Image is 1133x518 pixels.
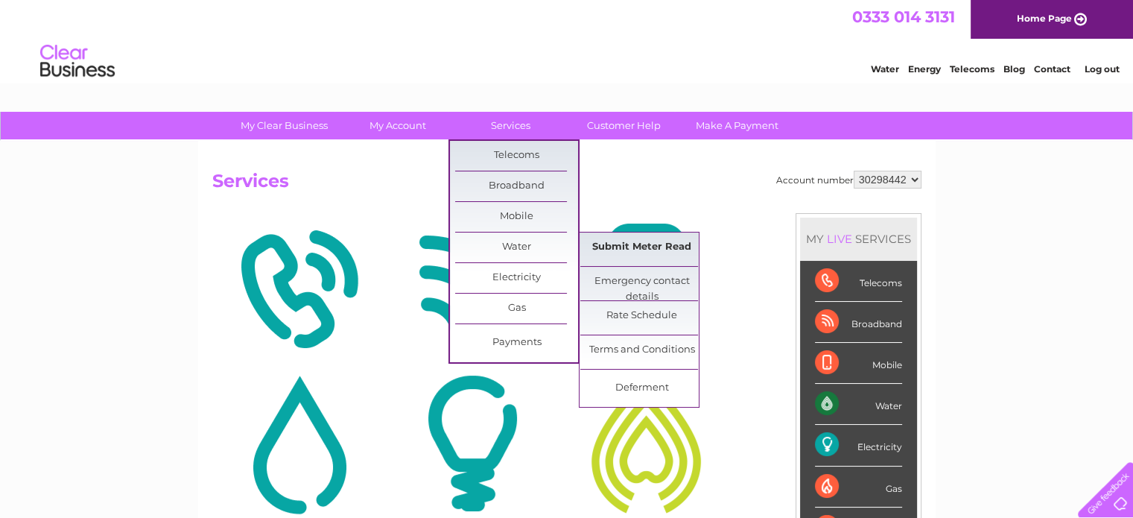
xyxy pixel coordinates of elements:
[455,141,578,171] a: Telecoms
[336,112,459,139] a: My Account
[455,202,578,232] a: Mobile
[580,373,703,403] a: Deferment
[815,343,902,384] div: Mobile
[580,335,703,365] a: Terms and Conditions
[562,112,685,139] a: Customer Help
[1084,63,1119,75] a: Log out
[580,233,703,262] a: Submit Meter Read
[1034,63,1070,75] a: Contact
[455,171,578,201] a: Broadband
[39,39,115,84] img: logo.png
[449,112,572,139] a: Services
[455,263,578,293] a: Electricity
[908,63,941,75] a: Energy
[852,7,955,26] a: 0333 014 3131
[216,217,382,361] img: Telecoms
[455,294,578,323] a: Gas
[580,267,703,297] a: Emergency contact details
[455,233,578,262] a: Water
[815,384,902,425] div: Water
[815,261,902,302] div: Telecoms
[4,8,708,72] div: Clear Business is a trading name of Verastar Limited (registered in [GEOGRAPHIC_DATA] No. 3667643...
[824,232,855,246] div: LIVE
[563,217,729,361] img: Mobile
[815,425,902,466] div: Electricity
[800,218,917,260] div: MY SERVICES
[223,112,346,139] a: My Clear Business
[216,371,382,516] img: Water
[390,371,556,516] img: Electricity
[815,467,902,508] div: Gas
[580,301,703,331] a: Rate Schedule
[815,302,902,343] div: Broadband
[871,63,899,75] a: Water
[776,171,921,189] div: Account number
[212,171,921,199] h2: Services
[950,63,994,75] a: Telecoms
[455,328,578,358] a: Payments
[676,112,799,139] a: Make A Payment
[1003,63,1025,75] a: Blog
[563,371,729,516] img: Gas
[390,217,556,361] img: Broadband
